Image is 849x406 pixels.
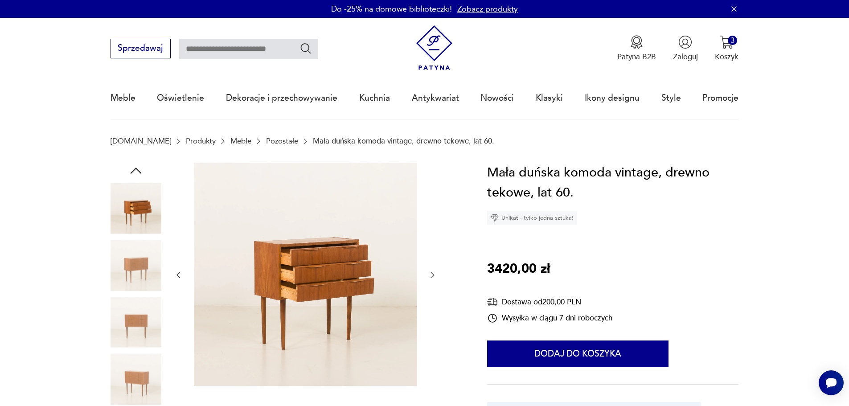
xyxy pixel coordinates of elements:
[457,4,518,15] a: Zobacz produkty
[661,78,681,119] a: Style
[536,78,563,119] a: Klasyki
[331,4,452,15] p: Do -25% na domowe biblioteczki!
[111,137,171,145] a: [DOMAIN_NAME]
[617,35,656,62] button: Patyna B2B
[230,137,251,145] a: Meble
[630,35,644,49] img: Ikona medalu
[487,211,577,225] div: Unikat - tylko jedna sztuka!
[359,78,390,119] a: Kuchnia
[617,35,656,62] a: Ikona medaluPatyna B2B
[585,78,640,119] a: Ikony designu
[299,42,312,55] button: Szukaj
[673,35,698,62] button: Zaloguj
[111,45,171,53] a: Sprzedawaj
[111,78,135,119] a: Meble
[715,52,738,62] p: Koszyk
[111,39,171,58] button: Sprzedawaj
[194,163,417,386] img: Zdjęcie produktu Mała duńska komoda vintage, drewno tekowe, lat 60.
[157,78,204,119] a: Oświetlenie
[111,240,161,291] img: Zdjęcie produktu Mała duńska komoda vintage, drewno tekowe, lat 60.
[673,52,698,62] p: Zaloguj
[111,183,161,234] img: Zdjęcie produktu Mała duńska komoda vintage, drewno tekowe, lat 60.
[487,296,612,308] div: Dostawa od 200,00 PLN
[819,370,844,395] iframe: Smartsupp widget button
[487,313,612,324] div: Wysyłka w ciągu 7 dni roboczych
[412,25,457,70] img: Patyna - sklep z meblami i dekoracjami vintage
[678,35,692,49] img: Ikonka użytkownika
[491,214,499,222] img: Ikona diamentu
[487,296,498,308] img: Ikona dostawy
[720,35,734,49] img: Ikona koszyka
[617,52,656,62] p: Patyna B2B
[728,36,737,45] div: 3
[412,78,459,119] a: Antykwariat
[313,137,494,145] p: Mała duńska komoda vintage, drewno tekowe, lat 60.
[111,353,161,404] img: Zdjęcie produktu Mała duńska komoda vintage, drewno tekowe, lat 60.
[480,78,514,119] a: Nowości
[487,259,550,279] p: 3420,00 zł
[186,137,216,145] a: Produkty
[111,297,161,348] img: Zdjęcie produktu Mała duńska komoda vintage, drewno tekowe, lat 60.
[487,340,669,367] button: Dodaj do koszyka
[266,137,298,145] a: Pozostałe
[702,78,738,119] a: Promocje
[226,78,337,119] a: Dekoracje i przechowywanie
[715,35,738,62] button: 3Koszyk
[487,163,738,203] h1: Mała duńska komoda vintage, drewno tekowe, lat 60.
